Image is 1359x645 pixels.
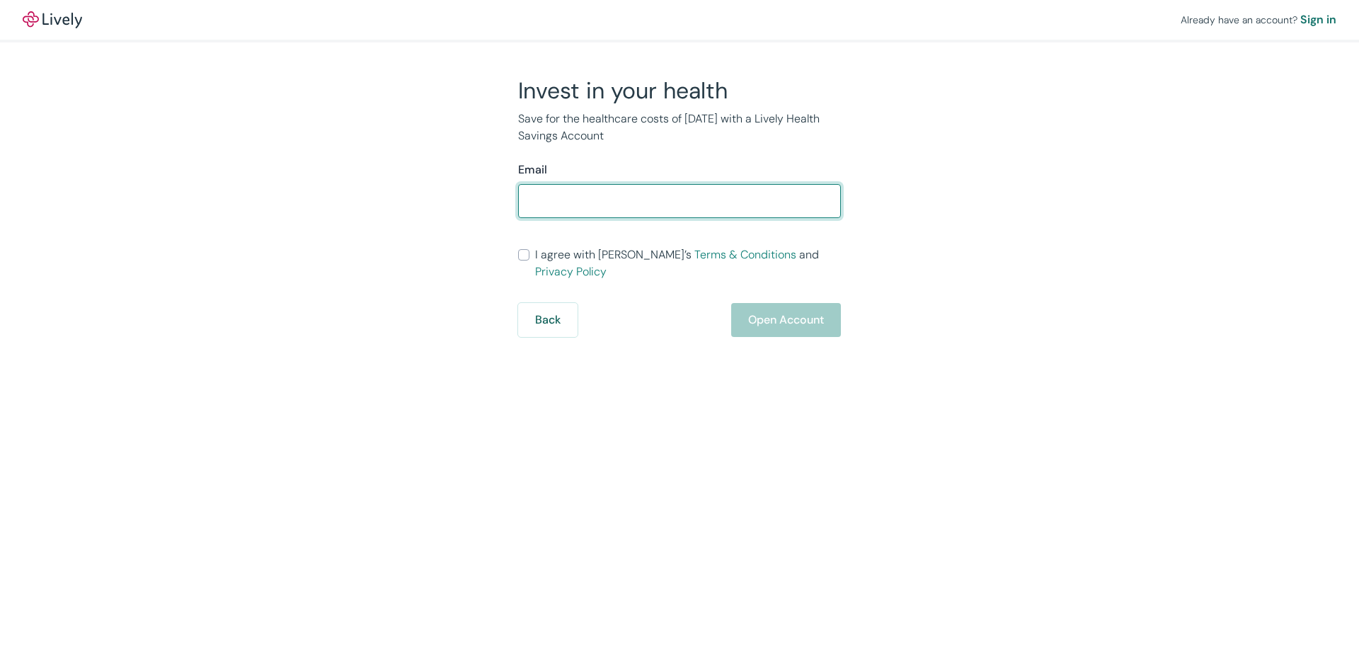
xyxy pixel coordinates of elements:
a: Sign in [1300,11,1336,28]
div: Already have an account? [1181,11,1336,28]
img: Lively [23,11,82,28]
h2: Invest in your health [518,76,841,105]
p: Save for the healthcare costs of [DATE] with a Lively Health Savings Account [518,110,841,144]
a: Terms & Conditions [694,247,796,262]
span: I agree with [PERSON_NAME]’s and [535,246,841,280]
label: Email [518,161,547,178]
a: Privacy Policy [535,264,607,279]
a: LivelyLively [23,11,82,28]
button: Back [518,303,578,337]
